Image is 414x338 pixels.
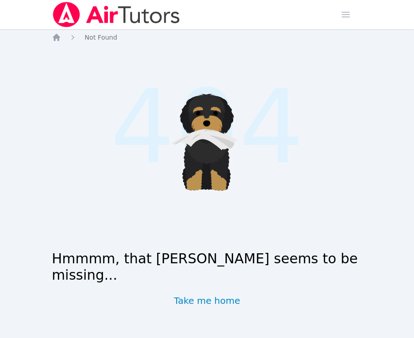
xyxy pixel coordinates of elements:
nav: Breadcrumb [52,33,363,42]
a: Not Found [85,33,118,42]
span: Not Found [85,34,118,41]
h1: Hmmmm, that [PERSON_NAME] seems to be missing... [52,251,363,283]
a: Take me home [174,294,240,307]
span: 404 [110,51,304,203]
img: Air Tutors [52,2,181,27]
